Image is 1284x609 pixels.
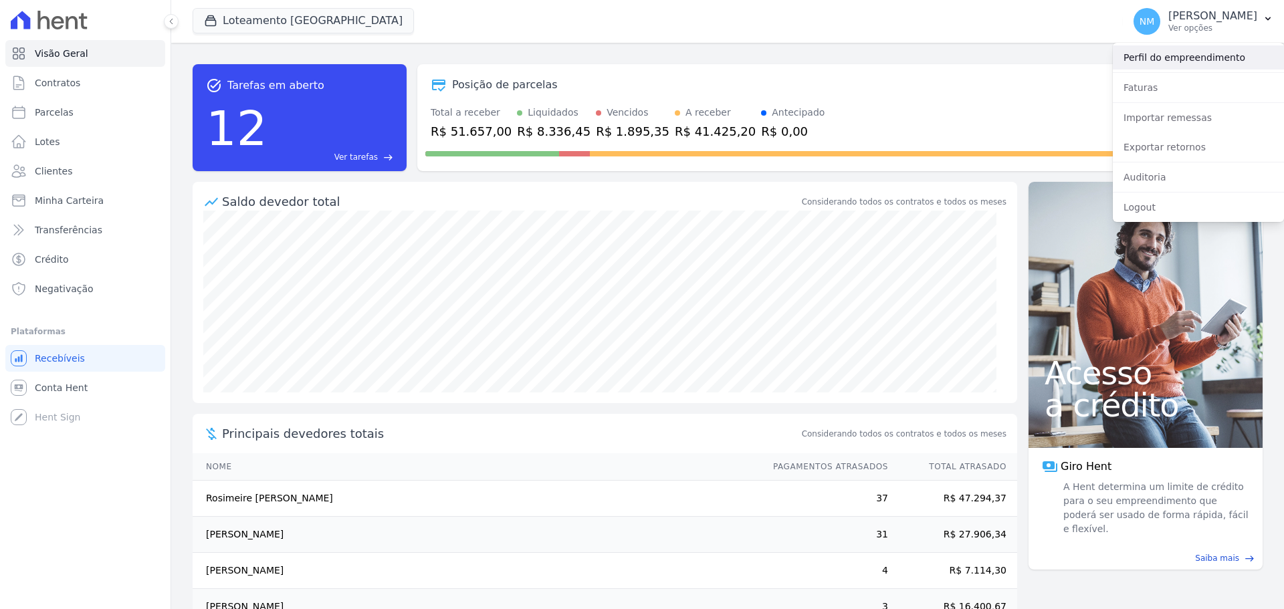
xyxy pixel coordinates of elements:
[35,76,80,90] span: Contratos
[431,106,512,120] div: Total a receber
[11,324,160,340] div: Plataformas
[528,106,578,120] div: Liquidados
[5,70,165,96] a: Contratos
[5,99,165,126] a: Parcelas
[1168,9,1257,23] p: [PERSON_NAME]
[5,187,165,214] a: Minha Carteira
[227,78,324,94] span: Tarefas em aberto
[1045,389,1247,421] span: a crédito
[889,517,1017,553] td: R$ 27.906,34
[5,374,165,401] a: Conta Hent
[1195,552,1239,564] span: Saiba mais
[193,517,760,553] td: [PERSON_NAME]
[1113,106,1284,130] a: Importar remessas
[1245,554,1255,564] span: east
[1061,459,1111,475] span: Giro Hent
[193,453,760,481] th: Nome
[889,553,1017,589] td: R$ 7.114,30
[761,122,825,140] div: R$ 0,00
[5,40,165,67] a: Visão Geral
[5,275,165,302] a: Negativação
[35,164,72,178] span: Clientes
[1113,195,1284,219] a: Logout
[5,246,165,273] a: Crédito
[35,282,94,295] span: Negativação
[5,158,165,185] a: Clientes
[206,94,267,163] div: 12
[1113,45,1284,70] a: Perfil do empreendimento
[222,424,799,443] span: Principais devedores totais
[5,217,165,243] a: Transferências
[802,428,1006,440] span: Considerando todos os contratos e todos os meses
[35,106,74,119] span: Parcelas
[760,517,889,553] td: 31
[772,106,825,120] div: Antecipado
[802,196,1006,208] div: Considerando todos os contratos e todos os meses
[273,151,393,163] a: Ver tarefas east
[1168,23,1257,33] p: Ver opções
[517,122,591,140] div: R$ 8.336,45
[1037,552,1255,564] a: Saiba mais east
[675,122,756,140] div: R$ 41.425,20
[760,553,889,589] td: 4
[5,128,165,155] a: Lotes
[431,122,512,140] div: R$ 51.657,00
[1045,357,1247,389] span: Acesso
[889,453,1017,481] th: Total Atrasado
[760,481,889,517] td: 37
[193,8,414,33] button: Loteamento [GEOGRAPHIC_DATA]
[607,106,648,120] div: Vencidos
[452,77,558,93] div: Posição de parcelas
[596,122,669,140] div: R$ 1.895,35
[193,553,760,589] td: [PERSON_NAME]
[760,453,889,481] th: Pagamentos Atrasados
[35,135,60,148] span: Lotes
[1140,17,1155,26] span: NM
[35,352,85,365] span: Recebíveis
[1113,76,1284,100] a: Faturas
[334,151,378,163] span: Ver tarefas
[1113,165,1284,189] a: Auditoria
[383,152,393,162] span: east
[222,193,799,211] div: Saldo devedor total
[1061,480,1249,536] span: A Hent determina um limite de crédito para o seu empreendimento que poderá ser usado de forma ráp...
[35,381,88,394] span: Conta Hent
[35,47,88,60] span: Visão Geral
[5,345,165,372] a: Recebíveis
[889,481,1017,517] td: R$ 47.294,37
[35,223,102,237] span: Transferências
[193,481,760,517] td: Rosimeire [PERSON_NAME]
[206,78,222,94] span: task_alt
[1123,3,1284,40] button: NM [PERSON_NAME] Ver opções
[35,194,104,207] span: Minha Carteira
[35,253,69,266] span: Crédito
[685,106,731,120] div: A receber
[1113,135,1284,159] a: Exportar retornos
